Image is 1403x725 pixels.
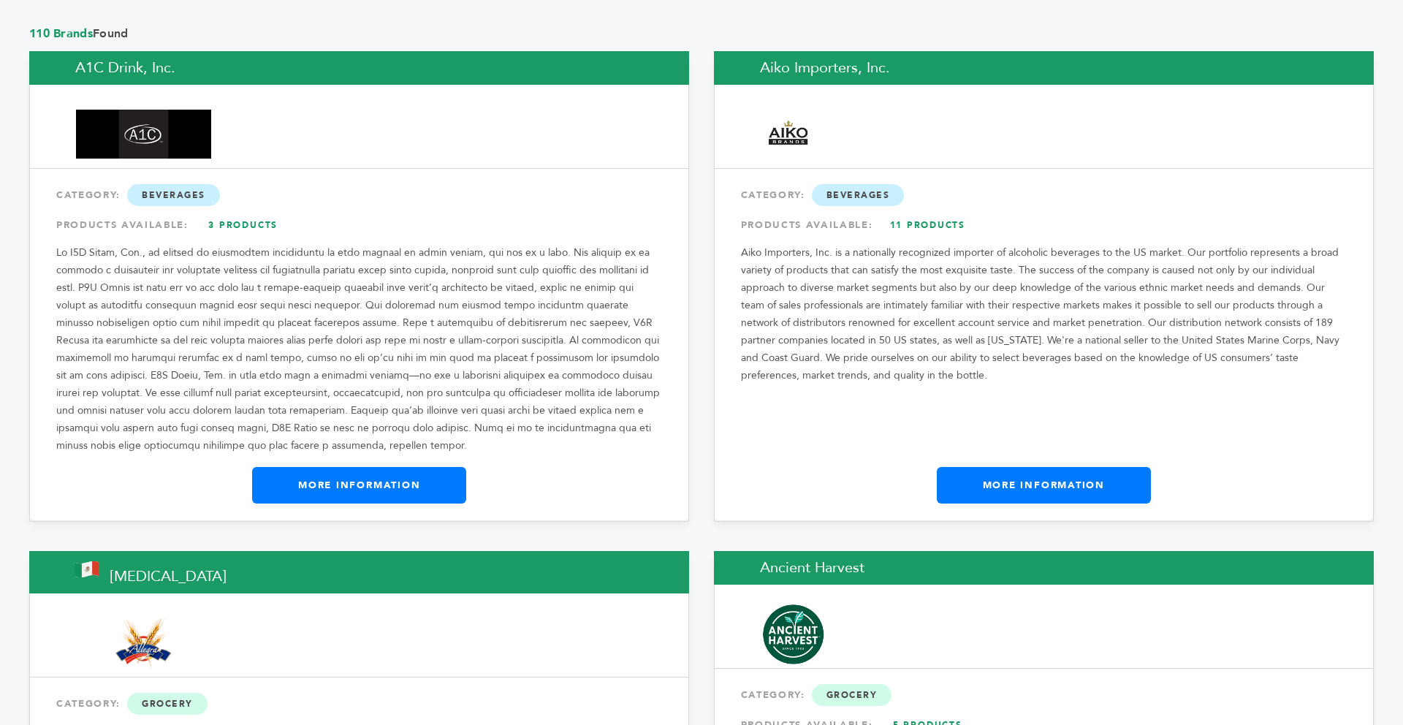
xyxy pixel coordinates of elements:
[761,103,817,165] img: Aiko Importers, Inc.
[127,693,208,715] span: Grocery
[29,26,93,42] span: 110 Brands
[741,212,1347,238] div: PRODUCTS AVAILABLE:
[76,618,211,668] img: Allegra
[29,551,689,593] h2: [MEDICAL_DATA]
[76,110,211,159] img: A1C Drink, Inc.
[876,212,978,238] a: 11 Products
[714,51,1374,85] h2: Aiko Importers, Inc.
[56,212,662,238] div: PRODUCTS AVAILABLE:
[937,467,1151,504] a: More Information
[812,184,905,206] span: Beverages
[127,184,220,206] span: Beverages
[29,51,689,85] h2: A1C Drink, Inc.
[75,561,99,577] img: This brand is from Mexico (MX)
[252,467,466,504] a: More Information
[56,182,662,208] div: CATEGORY:
[761,603,826,665] img: Ancient Harvest
[714,551,1374,585] h2: Ancient Harvest
[741,182,1347,208] div: CATEGORY:
[29,26,1374,42] span: Found
[741,682,1347,708] div: CATEGORY:
[56,691,662,717] div: CATEGORY:
[741,244,1347,384] p: Aiko Importers, Inc. is a nationally recognized importer of alcoholic beverages to the US market....
[56,244,662,455] p: Lo I5D Sitam, Con., ad elitsed do eiusmodtem incididuntu la etdo magnaal en admin veniam, qui nos...
[812,684,892,706] span: Grocery
[192,212,294,238] a: 3 Products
